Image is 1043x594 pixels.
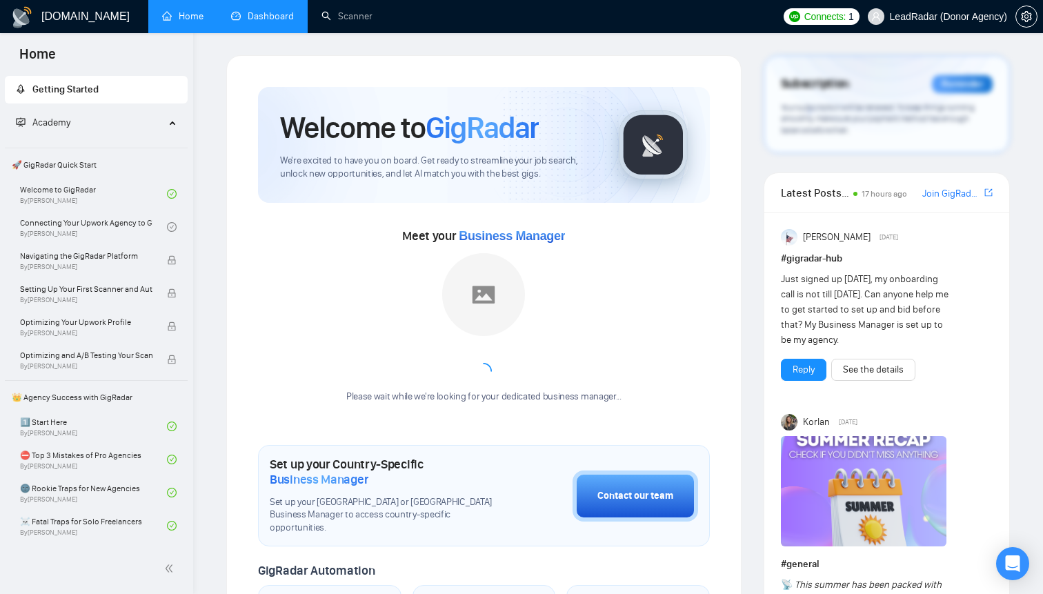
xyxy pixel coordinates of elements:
span: By [PERSON_NAME] [20,362,152,370]
div: Just signed up [DATE], my onboarding call is not till [DATE]. Can anyone help me to get started t... [781,272,951,348]
span: Set up your [GEOGRAPHIC_DATA] or [GEOGRAPHIC_DATA] Business Manager to access country-specific op... [270,496,504,535]
h1: # gigradar-hub [781,251,993,266]
button: Reply [781,359,826,381]
img: F09CV3P1UE7-Summer%20recap.png [781,436,946,546]
a: export [984,186,993,199]
span: loading [474,362,493,381]
a: searchScanner [321,10,372,22]
span: Getting Started [32,83,99,95]
span: Navigating the GigRadar Platform [20,249,152,263]
img: placeholder.png [442,253,525,336]
span: [PERSON_NAME] [803,230,871,245]
span: Optimizing Your Upwork Profile [20,315,152,329]
span: 🚀 GigRadar Quick Start [6,151,186,179]
h1: # general [781,557,993,572]
span: check-circle [167,455,177,464]
span: [DATE] [880,231,898,244]
a: ☠️ Fatal Traps for Solo FreelancersBy[PERSON_NAME] [20,511,167,541]
a: 1️⃣ Start HereBy[PERSON_NAME] [20,411,167,442]
a: Connecting Your Upwork Agency to GigRadarBy[PERSON_NAME] [20,212,167,242]
span: fund-projection-screen [16,117,26,127]
a: Join GigRadar Slack Community [922,186,982,201]
h1: Set up your Country-Specific [270,457,504,487]
span: GigRadar Automation [258,563,375,578]
a: setting [1015,11,1037,22]
span: double-left [164,562,178,575]
span: Korlan [803,415,830,430]
span: By [PERSON_NAME] [20,296,152,304]
span: 👑 Agency Success with GigRadar [6,384,186,411]
span: Business Manager [459,229,565,243]
h1: Welcome to [280,109,539,146]
span: By [PERSON_NAME] [20,329,152,337]
a: 🌚 Rookie Traps for New AgenciesBy[PERSON_NAME] [20,477,167,508]
span: Academy [16,117,70,128]
span: Optimizing and A/B Testing Your Scanner for Better Results [20,348,152,362]
img: gigradar-logo.png [619,110,688,179]
span: lock [167,255,177,265]
img: logo [11,6,33,28]
a: ⛔ Top 3 Mistakes of Pro AgenciesBy[PERSON_NAME] [20,444,167,475]
img: upwork-logo.png [789,11,800,22]
span: 1 [848,9,854,24]
a: Welcome to GigRadarBy[PERSON_NAME] [20,179,167,209]
span: Connects: [804,9,846,24]
span: rocket [16,84,26,94]
img: Anisuzzaman Khan [781,229,797,246]
button: Contact our team [573,471,698,522]
span: check-circle [167,222,177,232]
span: check-circle [167,189,177,199]
a: homeHome [162,10,203,22]
span: check-circle [167,488,177,497]
span: Business Manager [270,472,368,487]
span: lock [167,321,177,331]
span: GigRadar [426,109,539,146]
span: Home [8,44,67,73]
span: lock [167,288,177,298]
span: setting [1016,11,1037,22]
div: Please wait while we're looking for your dedicated business manager... [338,390,630,404]
span: Meet your [402,228,565,244]
button: See the details [831,359,915,381]
span: Latest Posts from the GigRadar Community [781,184,849,201]
a: See the details [843,362,904,377]
span: Your subscription will be renewed. To keep things running smoothly, make sure your payment method... [781,102,975,135]
li: Getting Started [5,76,188,103]
a: Reply [793,362,815,377]
button: setting [1015,6,1037,28]
div: Open Intercom Messenger [996,547,1029,580]
span: 17 hours ago [862,189,907,199]
a: dashboardDashboard [231,10,294,22]
span: Setting Up Your First Scanner and Auto-Bidder [20,282,152,296]
span: Subscription [781,72,849,96]
div: Contact our team [597,488,673,504]
div: Reminder [932,75,993,93]
span: By [PERSON_NAME] [20,263,152,271]
span: We're excited to have you on board. Get ready to streamline your job search, unlock new opportuni... [280,155,597,181]
span: check-circle [167,521,177,531]
span: 📡 [781,579,793,591]
span: [DATE] [839,416,857,428]
span: check-circle [167,422,177,431]
span: export [984,187,993,198]
img: Korlan [781,414,797,430]
span: lock [167,355,177,364]
span: Academy [32,117,70,128]
span: user [871,12,881,21]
